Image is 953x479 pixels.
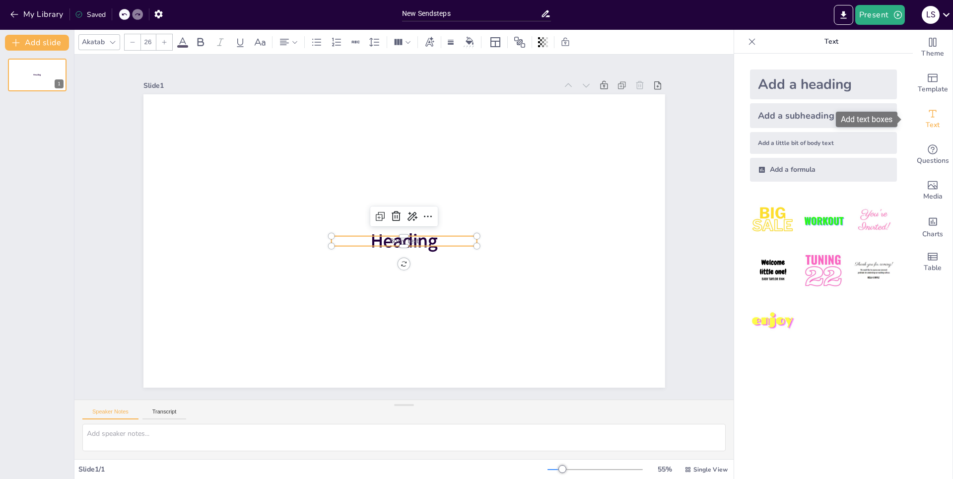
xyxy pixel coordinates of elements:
div: Border settings [445,34,456,50]
div: Add a table [913,244,953,280]
img: 5.jpeg [800,248,846,294]
div: Add text boxes [913,101,953,137]
img: 3.jpeg [851,198,897,244]
div: Add a formula [750,158,897,182]
span: Questions [917,155,949,166]
span: Single View [693,466,728,474]
input: Insert title [402,6,541,21]
span: Charts [922,229,943,240]
button: Speaker Notes [82,409,138,419]
span: Template [918,84,948,95]
div: 1 [8,59,67,91]
p: Text [760,30,903,54]
button: Present [855,5,905,25]
span: Body text [403,204,428,234]
div: Background color [462,37,477,47]
img: 1.jpeg [750,198,796,244]
span: Heading [33,73,41,76]
div: Add images, graphics, shapes or video [913,173,953,208]
img: 4.jpeg [750,248,796,294]
div: 1 [55,79,64,88]
span: Media [923,191,943,202]
button: L S [922,5,940,25]
span: Table [924,263,942,274]
div: 55 % [653,465,677,474]
div: Text effects [422,34,437,50]
span: Theme [921,48,944,59]
div: Akatab [80,35,107,49]
button: Add slide [5,35,69,51]
div: Slide 1 / 1 [78,465,547,474]
button: My Library [7,6,68,22]
div: Add a little bit of body text [750,132,897,154]
img: 2.jpeg [800,198,846,244]
div: L S [922,6,940,24]
button: Export to PowerPoint [834,5,853,25]
img: 7.jpeg [750,298,796,344]
span: Text [926,120,940,131]
div: Add a subheading [750,103,897,128]
div: Saved [75,10,106,19]
div: Column Count [391,34,413,50]
div: Add ready made slides [913,66,953,101]
img: 6.jpeg [851,248,897,294]
div: Add a heading [750,69,897,99]
div: Add charts and graphs [913,208,953,244]
button: Transcript [142,409,187,419]
div: Get real-time input from your audience [913,137,953,173]
div: Change the overall theme [913,30,953,66]
span: Body text [36,74,39,75]
div: Layout [487,34,503,50]
div: Add text boxes [836,112,897,127]
span: Position [514,36,526,48]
